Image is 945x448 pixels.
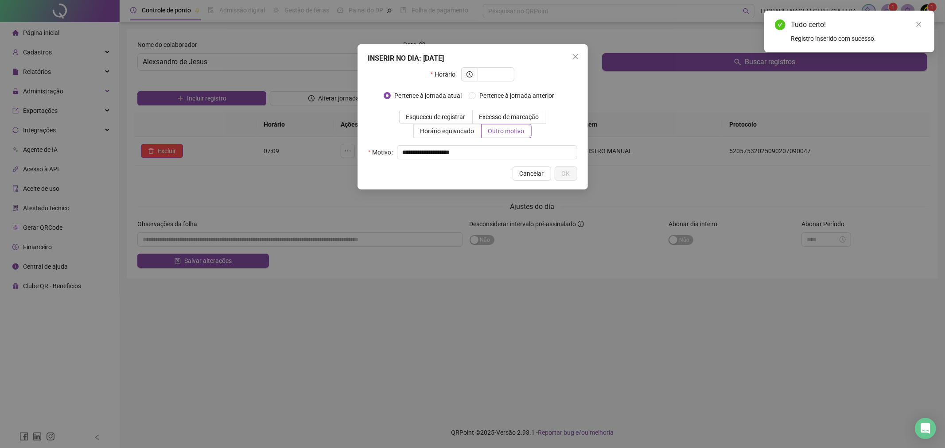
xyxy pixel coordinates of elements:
[520,169,544,178] span: Cancelar
[420,127,474,135] span: Horário equivocado
[568,50,583,64] button: Close
[572,53,579,60] span: close
[406,113,466,120] span: Esqueceu de registrar
[775,19,786,30] span: check-circle
[391,91,465,100] span: Pertence à jornada atual
[791,19,924,30] div: Tudo certo!
[467,71,473,77] span: clock-circle
[915,418,936,439] div: Open Intercom Messenger
[476,91,558,100] span: Pertence à jornada anterior
[555,166,577,181] button: OK
[368,53,577,64] div: INSERIR NO DIA : [DATE]
[513,166,551,181] button: Cancelar
[791,34,924,43] div: Registro inserido com sucesso.
[479,113,539,120] span: Excesso de marcação
[431,67,461,81] label: Horário
[488,127,525,135] span: Outro motivo
[914,19,924,29] a: Close
[368,145,397,159] label: Motivo
[916,21,922,27] span: close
